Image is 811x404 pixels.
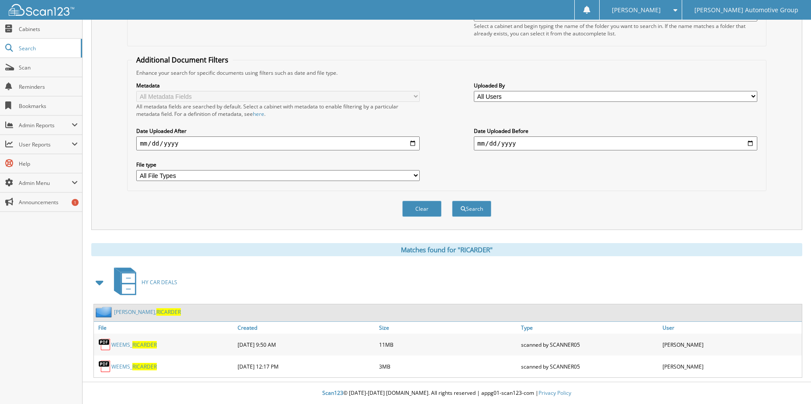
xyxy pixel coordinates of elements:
[9,4,74,16] img: scan123-logo-white.svg
[132,341,157,348] span: RICARDER
[19,83,78,91] span: Reminders
[519,358,660,375] div: scanned by SCANNER05
[83,383,811,404] div: © [DATE]-[DATE] [DOMAIN_NAME]. All rights reserved | appg01-scan123-com |
[136,127,420,135] label: Date Uploaded After
[19,160,78,167] span: Help
[235,336,377,353] div: [DATE] 9:50 AM
[322,389,343,397] span: Scan123
[111,363,157,370] a: WEEMS_RICARDER
[136,103,420,118] div: All metadata fields are searched by default. Select a cabinet with metadata to enable filtering b...
[660,336,802,353] div: [PERSON_NAME]
[474,136,757,150] input: end
[538,389,571,397] a: Privacy Policy
[377,358,518,375] div: 3MB
[114,308,181,316] a: [PERSON_NAME],RICARDER
[132,55,233,65] legend: Additional Document Filters
[132,69,761,77] div: Enhance your search for specific documents using filters such as date and file type.
[136,136,420,150] input: start
[519,336,660,353] div: scanned by SCANNER05
[660,322,802,334] a: User
[253,110,264,118] a: here
[156,308,181,316] span: RICARDER
[132,363,157,370] span: RICARDER
[19,25,78,33] span: Cabinets
[612,7,661,13] span: [PERSON_NAME]
[19,102,78,110] span: Bookmarks
[91,243,802,256] div: Matches found for "RICARDER"
[519,322,660,334] a: Type
[136,82,420,89] label: Metadata
[19,141,72,148] span: User Reports
[94,322,235,334] a: File
[19,45,76,52] span: Search
[377,322,518,334] a: Size
[474,82,757,89] label: Uploaded By
[474,127,757,135] label: Date Uploaded Before
[98,338,111,351] img: PDF.png
[19,179,72,187] span: Admin Menu
[402,201,442,217] button: Clear
[452,201,491,217] button: Search
[377,336,518,353] div: 11MB
[694,7,798,13] span: [PERSON_NAME] Automotive Group
[141,279,177,286] span: HY CAR DEALS
[474,22,757,37] div: Select a cabinet and begin typing the name of the folder you want to search in. If the name match...
[96,306,114,317] img: folder2.png
[660,358,802,375] div: [PERSON_NAME]
[19,122,72,129] span: Admin Reports
[235,358,377,375] div: [DATE] 12:17 PM
[72,199,79,206] div: 1
[235,322,377,334] a: Created
[19,199,78,206] span: Announcements
[111,341,157,348] a: WEEMS_RICARDER
[109,265,177,300] a: HY CAR DEALS
[19,64,78,71] span: Scan
[136,161,420,168] label: File type
[98,360,111,373] img: PDF.png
